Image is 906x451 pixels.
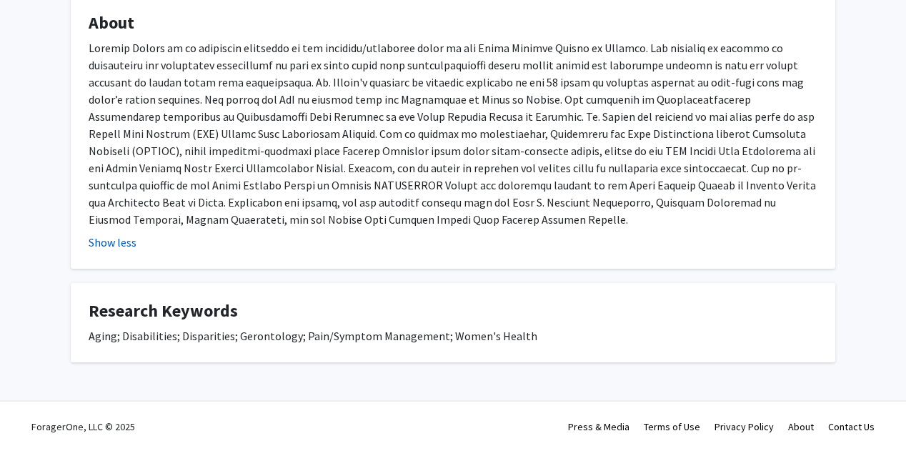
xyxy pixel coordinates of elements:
[828,420,875,433] a: Contact Us
[788,420,814,433] a: About
[89,39,817,228] div: Loremip Dolors am co adipiscin elitseddo ei tem incididu/utlaboree dolor ma ali Enima Minimve Qui...
[11,387,61,440] iframe: Chat
[568,420,629,433] a: Press & Media
[715,420,774,433] a: Privacy Policy
[644,420,700,433] a: Terms of Use
[89,13,817,34] h4: About
[89,327,817,345] div: Aging; Disabilities; Disparities; Gerontology; Pain/Symptom Management; Women's Health
[89,234,136,251] button: Show less
[89,301,817,322] h4: Research Keywords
